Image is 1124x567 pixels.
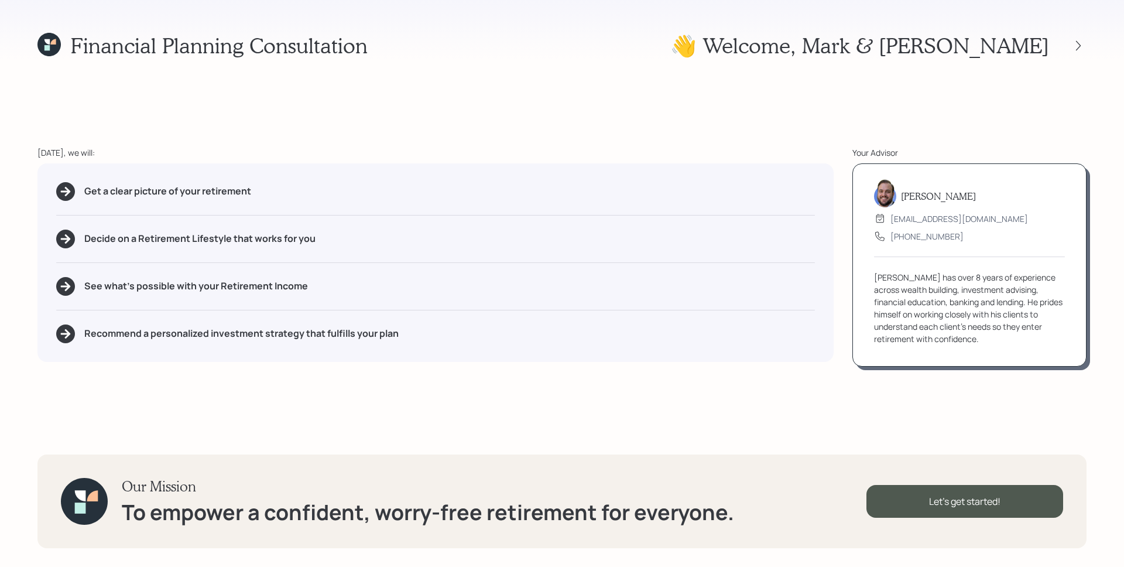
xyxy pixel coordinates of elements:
div: [DATE], we will: [37,146,834,159]
img: james-distasi-headshot.png [874,179,896,207]
h1: 👋 Welcome , Mark & [PERSON_NAME] [670,33,1049,58]
h5: Recommend a personalized investment strategy that fulfills your plan [84,328,399,339]
h5: [PERSON_NAME] [901,190,976,201]
h1: To empower a confident, worry-free retirement for everyone. [122,500,734,525]
h3: Our Mission [122,478,734,495]
h5: See what's possible with your Retirement Income [84,281,308,292]
h5: Get a clear picture of your retirement [84,186,251,197]
div: Your Advisor [852,146,1087,159]
div: [EMAIL_ADDRESS][DOMAIN_NAME] [890,213,1028,225]
div: [PERSON_NAME] has over 8 years of experience across wealth building, investment advising, financi... [874,271,1065,345]
div: [PHONE_NUMBER] [890,230,964,242]
h1: Financial Planning Consultation [70,33,368,58]
h5: Decide on a Retirement Lifestyle that works for you [84,233,316,244]
div: Let's get started! [866,485,1063,518]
